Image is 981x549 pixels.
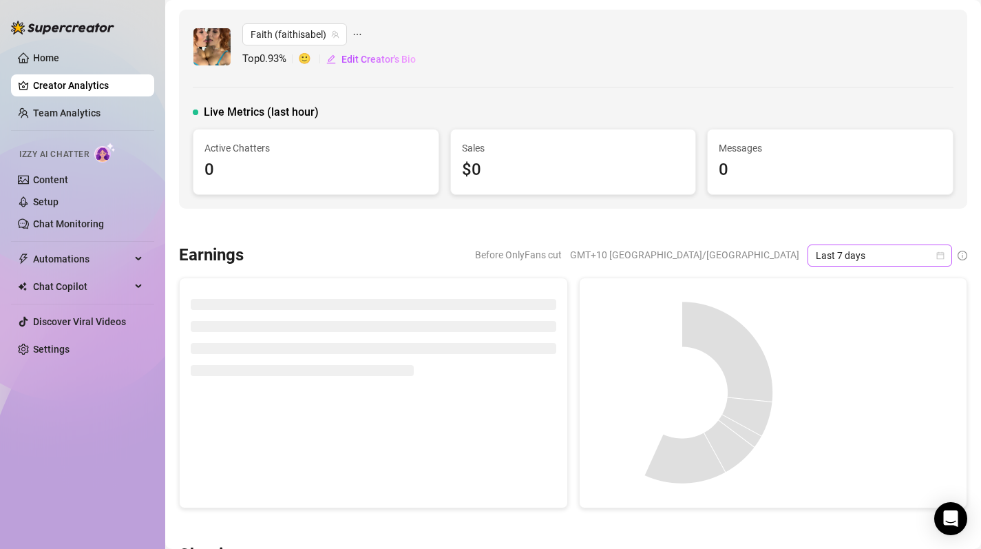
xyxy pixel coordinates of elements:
[19,148,89,161] span: Izzy AI Chatter
[33,218,104,229] a: Chat Monitoring
[18,282,27,291] img: Chat Copilot
[298,51,326,68] span: 🙂
[193,28,231,65] img: Faith
[934,502,967,535] div: Open Intercom Messenger
[33,174,68,185] a: Content
[204,141,428,156] span: Active Chatters
[33,52,59,63] a: Home
[179,245,244,267] h3: Earnings
[570,245,799,265] span: GMT+10 [GEOGRAPHIC_DATA]/[GEOGRAPHIC_DATA]
[719,141,942,156] span: Messages
[18,253,29,265] span: thunderbolt
[33,248,131,270] span: Automations
[958,251,967,260] span: info-circle
[33,196,59,207] a: Setup
[94,143,116,163] img: AI Chatter
[462,141,685,156] span: Sales
[33,276,131,298] span: Chat Copilot
[475,245,562,265] span: Before OnlyFans cut
[816,245,944,266] span: Last 7 days
[204,157,428,183] div: 0
[242,51,298,68] span: Top 0.93 %
[33,316,126,327] a: Discover Viral Videos
[11,21,114,34] img: logo-BBDzfeDw.svg
[326,48,416,70] button: Edit Creator's Bio
[33,107,101,118] a: Team Analytics
[719,157,942,183] div: 0
[33,74,143,96] a: Creator Analytics
[936,251,945,260] span: calendar
[331,30,339,39] span: team
[251,24,339,45] span: Faith (faithisabel)
[341,54,416,65] span: Edit Creator's Bio
[352,23,362,45] span: ellipsis
[204,104,319,121] span: Live Metrics (last hour)
[462,157,685,183] div: $0
[33,344,70,355] a: Settings
[326,54,336,64] span: edit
